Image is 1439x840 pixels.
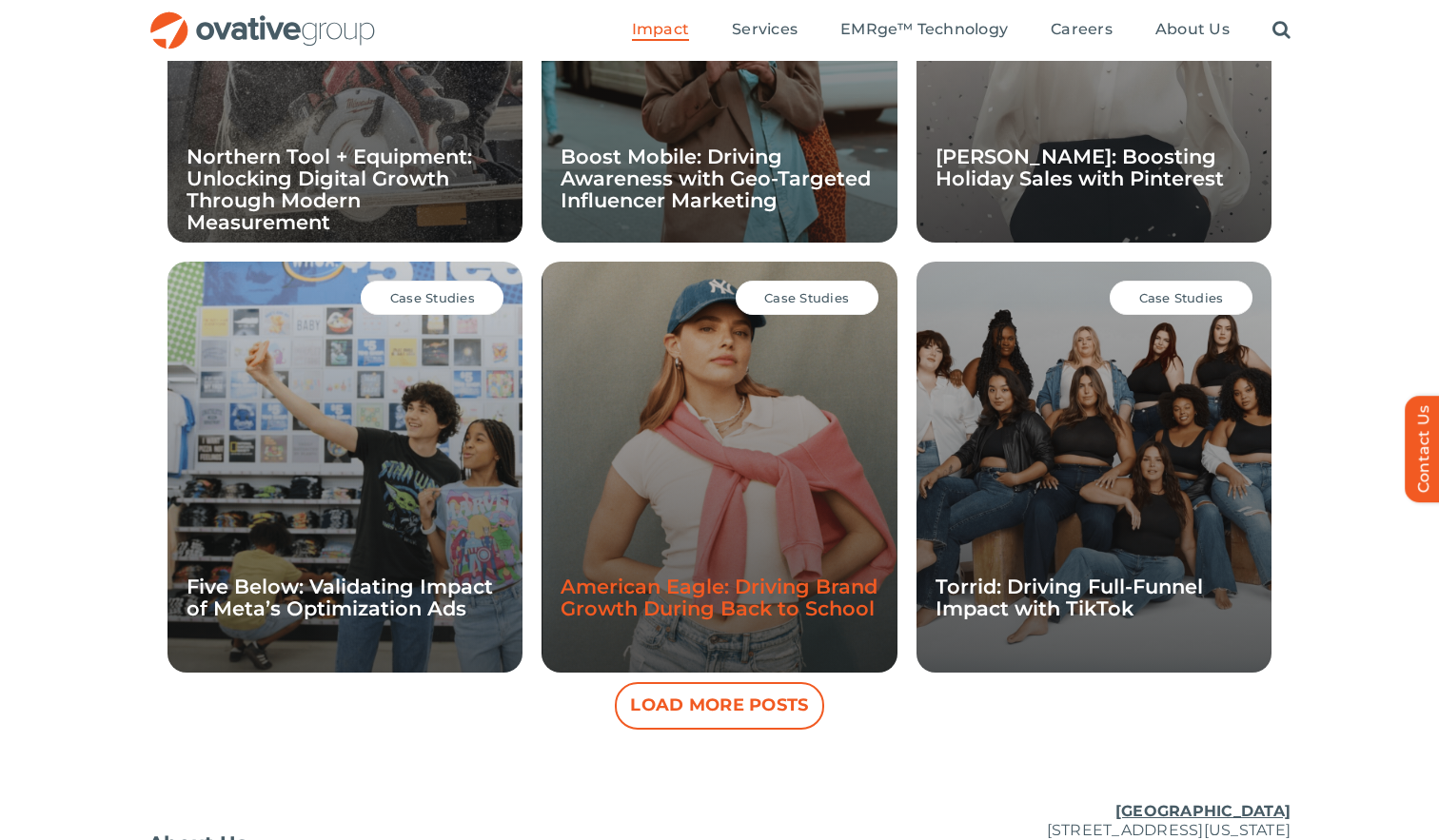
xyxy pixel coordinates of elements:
a: Impact [632,20,689,41]
span: EMRge™ Technology [840,20,1008,39]
a: Search [1272,20,1291,41]
span: Impact [632,20,689,39]
a: Boost Mobile: Driving Awareness with Geo-Targeted Influencer Marketing [561,145,871,212]
a: Careers [1051,20,1113,41]
a: Northern Tool + Equipment: Unlocking Digital Growth Through Modern Measurement [187,145,472,234]
a: EMRge™ Technology [840,20,1008,41]
a: [PERSON_NAME]: Boosting Holiday Sales with Pinterest [936,145,1224,190]
a: Five Below: Validating Impact of Meta’s Optimization Ads [187,575,493,620]
span: Services [732,20,798,39]
a: American Eagle: Driving Brand Growth During Back to School [561,575,877,620]
u: [GEOGRAPHIC_DATA] [1115,802,1291,820]
span: About Us [1155,20,1230,39]
a: OG_Full_horizontal_RGB [148,10,377,28]
a: Services [732,20,798,41]
a: Torrid: Driving Full-Funnel Impact with TikTok [936,575,1203,620]
span: Careers [1051,20,1113,39]
button: Load More Posts [615,682,824,730]
a: About Us [1155,20,1230,41]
